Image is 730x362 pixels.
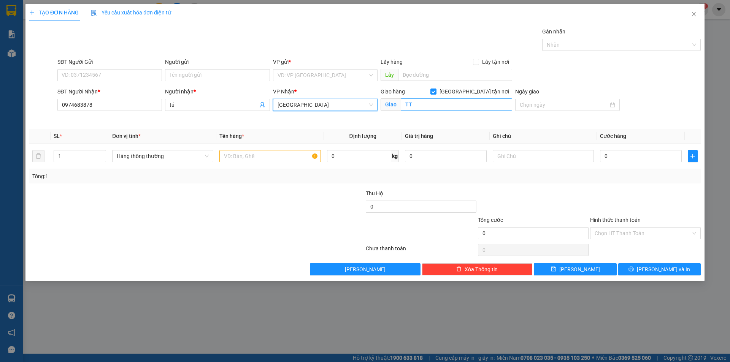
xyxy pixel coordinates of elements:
[534,263,616,275] button: save[PERSON_NAME]
[515,89,539,95] label: Ngày giao
[381,59,403,65] span: Lấy hàng
[465,265,498,273] span: Xóa Thông tin
[391,150,399,162] span: kg
[422,263,533,275] button: deleteXóa Thông tin
[405,150,487,162] input: 0
[590,217,641,223] label: Hình thức thanh toán
[32,172,282,180] div: Tổng: 1
[691,11,697,17] span: close
[32,150,44,162] button: delete
[401,98,512,111] input: Giao tận nơi
[381,69,398,81] span: Lấy
[91,9,171,16] span: Yêu cầu xuất hóa đơn điện tử
[478,217,503,223] span: Tổng cước
[112,133,141,139] span: Đơn vị tính
[273,58,378,66] div: VP gửi
[165,58,270,66] div: Người gửi
[54,133,60,139] span: SL
[165,87,270,96] div: Người nhận
[559,265,600,273] span: [PERSON_NAME]
[57,58,162,66] div: SĐT Người Gửi
[456,266,462,272] span: delete
[381,89,405,95] span: Giao hàng
[29,9,79,16] span: TẠO ĐƠN HÀNG
[91,10,97,16] img: icon
[683,4,705,25] button: Close
[381,98,401,111] span: Giao
[259,102,265,108] span: user-add
[542,28,565,35] label: Gán nhãn
[117,150,209,162] span: Hàng thông thường
[57,87,162,96] div: SĐT Người Nhận
[405,133,433,139] span: Giá trị hàng
[219,133,244,139] span: Tên hàng
[520,101,608,109] input: Ngày giao
[688,150,698,162] button: plus
[365,244,477,258] div: Chưa thanh toán
[628,266,634,272] span: printer
[29,10,35,15] span: plus
[618,263,701,275] button: printer[PERSON_NAME] và In
[219,150,321,162] input: VD: Bàn, Ghế
[366,190,383,196] span: Thu Hộ
[493,150,594,162] input: Ghi Chú
[345,265,386,273] span: [PERSON_NAME]
[278,99,373,111] span: Hàng đường Đắk Nông
[490,129,597,144] th: Ghi chú
[600,133,626,139] span: Cước hàng
[436,87,512,96] span: [GEOGRAPHIC_DATA] tận nơi
[310,263,421,275] button: [PERSON_NAME]
[637,265,690,273] span: [PERSON_NAME] và In
[398,69,512,81] input: Dọc đường
[349,133,376,139] span: Định lượng
[273,89,294,95] span: VP Nhận
[479,58,512,66] span: Lấy tận nơi
[551,266,556,272] span: save
[688,153,697,159] span: plus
